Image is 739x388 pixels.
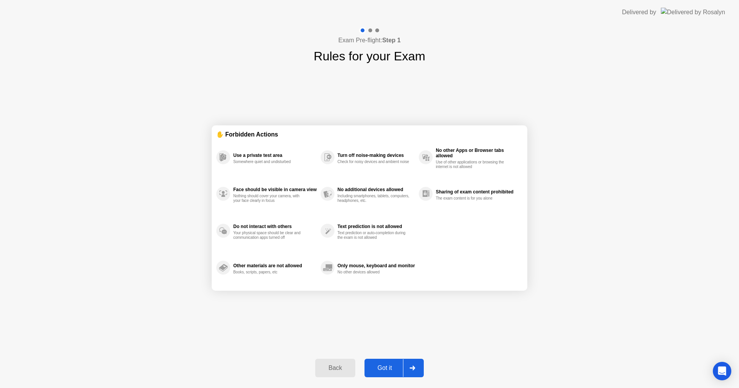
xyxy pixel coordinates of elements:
[436,148,519,158] div: No other Apps or Browser tabs allowed
[661,8,725,17] img: Delivered by Rosalyn
[338,224,415,229] div: Text prediction is not allowed
[338,36,401,45] h4: Exam Pre-flight:
[338,194,410,203] div: Including smartphones, tablets, computers, headphones, etc.
[216,130,523,139] div: ✋ Forbidden Actions
[436,160,508,169] div: Use of other applications or browsing the internet is not allowed
[338,160,410,164] div: Check for noisy devices and ambient noise
[338,187,415,192] div: No additional devices allowed
[233,153,317,158] div: Use a private test area
[436,196,508,201] div: The exam content is for you alone
[338,263,415,268] div: Only mouse, keyboard and monitor
[338,153,415,158] div: Turn off noise-making devices
[338,270,410,275] div: No other devices allowed
[338,231,410,240] div: Text prediction or auto-completion during the exam is not allowed
[233,270,306,275] div: Books, scripts, papers, etc
[233,263,317,268] div: Other materials are not allowed
[713,362,731,380] div: Open Intercom Messenger
[367,365,403,371] div: Got it
[318,365,353,371] div: Back
[233,160,306,164] div: Somewhere quiet and undisturbed
[436,189,519,195] div: Sharing of exam content prohibited
[314,47,425,65] h1: Rules for your Exam
[364,359,424,377] button: Got it
[315,359,355,377] button: Back
[233,187,317,192] div: Face should be visible in camera view
[382,37,401,43] b: Step 1
[622,8,656,17] div: Delivered by
[233,231,306,240] div: Your physical space should be clear and communication apps turned off
[233,194,306,203] div: Nothing should cover your camera, with your face clearly in focus
[233,224,317,229] div: Do not interact with others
